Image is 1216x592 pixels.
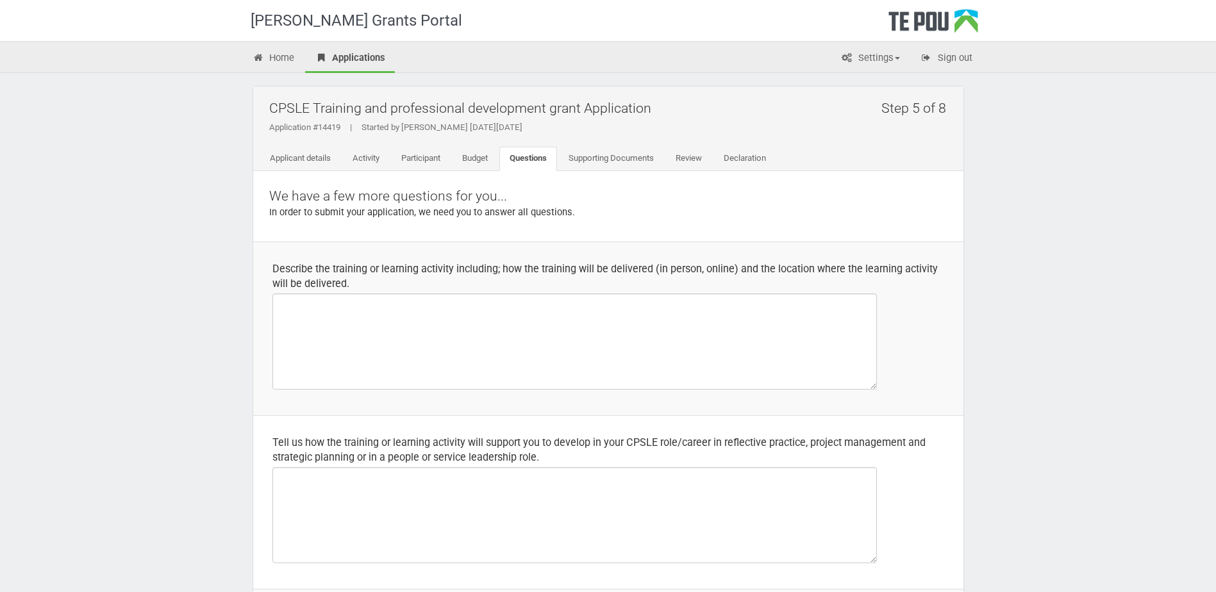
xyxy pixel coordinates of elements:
a: Activity [342,147,390,171]
a: Sign out [911,45,982,73]
p: In order to submit your application, we need you to answer all questions. [269,206,947,219]
a: Supporting Documents [558,147,664,171]
a: Participant [391,147,451,171]
a: Applicant details [260,147,341,171]
h2: Step 5 of 8 [881,93,954,123]
a: Declaration [713,147,776,171]
div: Tell us how the training or learning activity will support you to develop in your CPSLE role/care... [272,435,944,465]
a: Settings [831,45,910,73]
a: Review [665,147,712,171]
p: We have a few more questions for you... [269,187,947,206]
a: Applications [305,45,395,73]
a: Questions [499,147,557,171]
span: | [340,122,362,132]
h2: CPSLE Training and professional development grant Application [269,93,954,123]
div: Te Pou Logo [888,9,978,41]
a: Home [243,45,304,73]
div: Application #14419 Started by [PERSON_NAME] [DATE][DATE] [269,122,954,133]
div: Describe the training or learning activity including; how the training will be delivered (in pers... [272,261,944,291]
a: Budget [452,147,498,171]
